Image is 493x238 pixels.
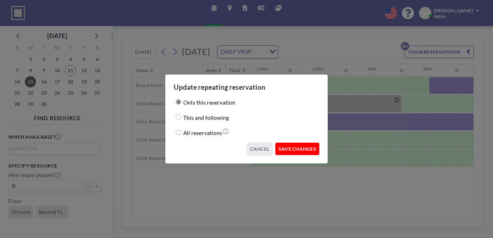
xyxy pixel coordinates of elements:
[183,112,229,122] label: This and following
[183,97,235,107] label: Only this reservation
[247,143,273,155] button: CANCEL
[275,143,319,155] button: SAVE CHANGES
[183,127,222,137] label: All reservations
[174,83,319,92] h3: Update repeating reservation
